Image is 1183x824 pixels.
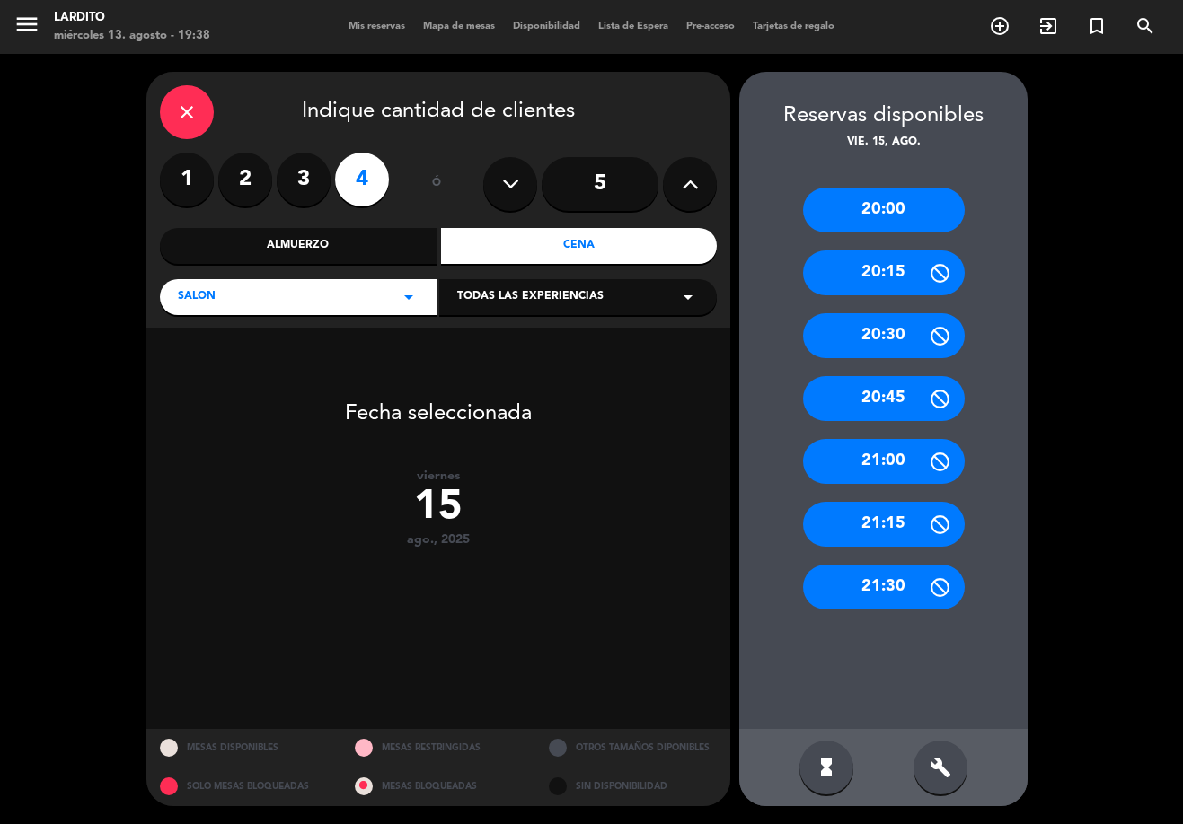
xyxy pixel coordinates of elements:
div: Fecha seleccionada [146,374,730,432]
div: MESAS RESTRINGIDAS [341,729,536,767]
div: 20:45 [803,376,965,421]
div: viernes [146,469,730,484]
div: Almuerzo [160,228,437,264]
span: Disponibilidad [504,22,589,31]
i: exit_to_app [1037,15,1059,37]
span: Mis reservas [340,22,414,31]
span: SALON [178,288,216,306]
span: Pre-acceso [677,22,744,31]
span: Todas las experiencias [457,288,604,306]
i: turned_in_not [1086,15,1108,37]
span: Lista de Espera [589,22,677,31]
div: miércoles 13. agosto - 19:38 [54,27,210,45]
div: Reservas disponibles [739,99,1028,134]
div: 21:15 [803,502,965,547]
i: arrow_drop_down [398,286,419,308]
div: 21:00 [803,439,965,484]
button: menu [13,11,40,44]
div: MESAS DISPONIBLES [146,729,341,767]
i: build [930,757,951,778]
div: OTROS TAMAÑOS DIPONIBLES [535,729,730,767]
i: close [176,101,198,123]
div: MESAS BLOQUEADAS [341,767,536,806]
div: vie. 15, ago. [739,134,1028,152]
label: 3 [277,153,331,206]
i: arrow_drop_down [677,286,699,308]
div: Indique cantidad de clientes [160,85,717,139]
div: SIN DISPONIBILIDAD [535,767,730,806]
label: 4 [335,153,389,206]
i: search [1134,15,1156,37]
div: SOLO MESAS BLOQUEADAS [146,767,341,806]
div: 21:30 [803,565,965,609]
label: 1 [160,153,214,206]
div: 20:15 [803,250,965,295]
div: 20:30 [803,313,965,358]
i: hourglass_full [816,757,837,778]
label: 2 [218,153,272,206]
div: Cena [441,228,718,264]
div: 20:00 [803,188,965,232]
div: ó [407,153,465,215]
i: menu [13,11,40,38]
i: add_circle_outline [989,15,1011,37]
div: ago., 2025 [146,532,730,548]
span: Mapa de mesas [414,22,504,31]
div: Lardito [54,9,210,27]
span: Tarjetas de regalo [744,22,843,31]
div: 15 [146,484,730,532]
